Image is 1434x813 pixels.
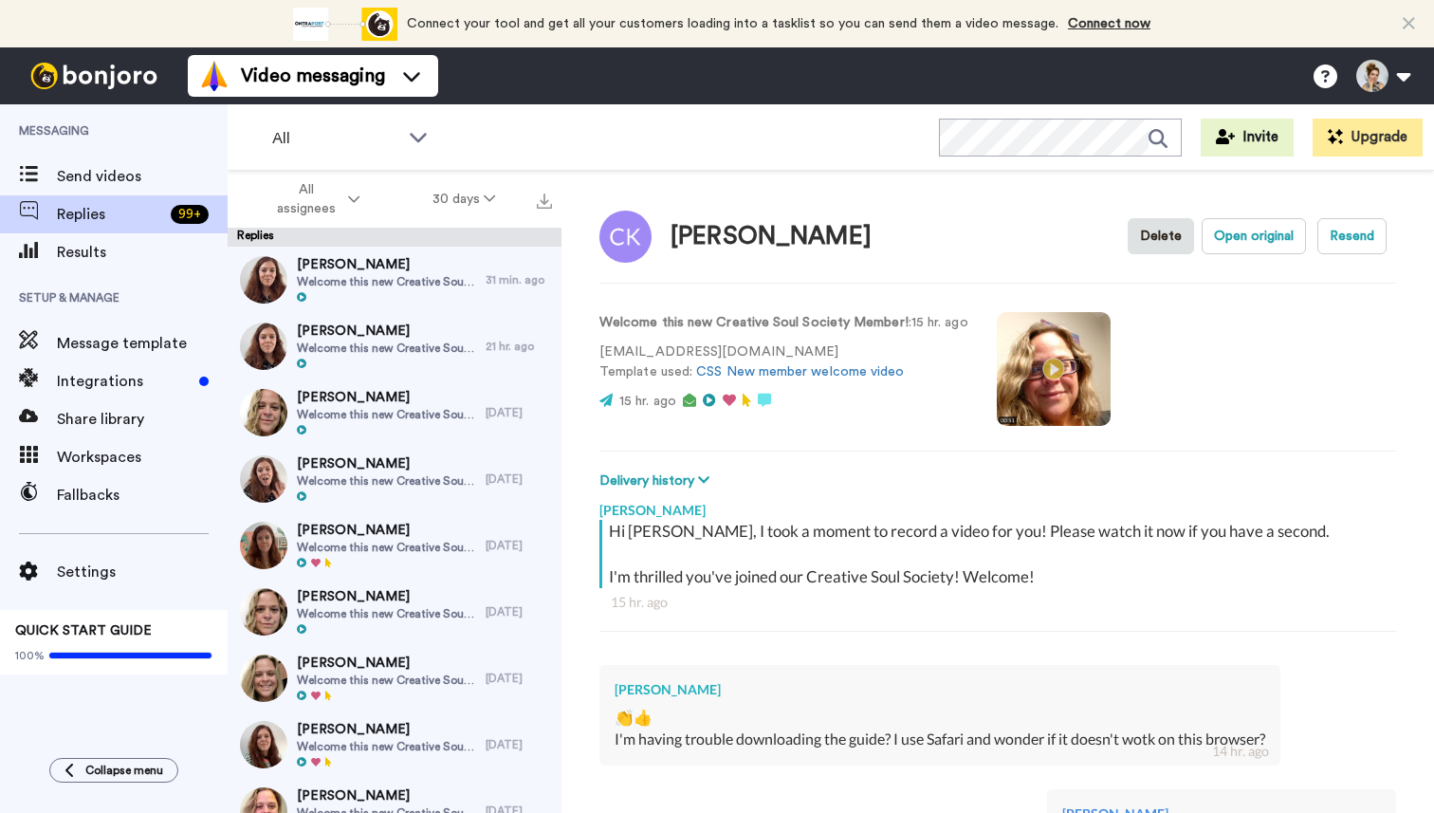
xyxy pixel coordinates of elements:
span: QUICK START GUIDE [15,624,152,637]
div: animation [293,8,397,41]
div: [DATE] [486,737,552,752]
a: [PERSON_NAME]Welcome this new Creative Soul Society Member![DATE] [228,645,561,711]
a: [PERSON_NAME]Welcome this new Creative Soul Society Member![DATE] [228,579,561,645]
button: Delete [1128,218,1194,254]
span: Results [57,241,228,264]
span: Message template [57,332,228,355]
img: a6f0a592-87f0-45e9-85dc-41bf8916167a-thumb.jpg [240,588,287,636]
div: 👏👍 [615,707,1265,729]
span: Welcome this new Creative Soul Society Member! [297,407,476,422]
strong: Welcome this new Creative Soul Society Member! [599,316,909,329]
span: Welcome this new Creative Soul Society Member! [297,341,476,356]
div: [PERSON_NAME] [671,223,872,250]
button: Resend [1317,218,1387,254]
img: Image of Carolyn Kittredge [599,211,652,263]
img: f95fcd9e-473d-4c31-9c4a-3cb82740a15a-thumb.jpg [240,455,287,503]
a: [PERSON_NAME]Welcome this new Creative Soul Society Member![DATE] [228,446,561,512]
div: Replies [228,228,561,247]
div: 31 min. ago [486,272,552,287]
img: d73492ec-9883-48cc-9cea-578123d18ba6-thumb.jpg [240,389,287,436]
span: Welcome this new Creative Soul Society Member! [297,673,476,688]
div: [DATE] [486,604,552,619]
a: CSS New member welcome video [696,365,904,379]
img: export.svg [537,194,552,209]
span: Settings [57,561,228,583]
span: 15 hr. ago [619,395,676,408]
span: Fallbacks [57,484,228,507]
span: Connect your tool and get all your customers loading into a tasklist so you can send them a video... [407,17,1058,30]
p: [EMAIL_ADDRESS][DOMAIN_NAME] Template used: [599,342,968,382]
span: [PERSON_NAME] [297,720,476,739]
span: Share library [57,408,228,431]
div: 21 hr. ago [486,339,552,354]
span: [PERSON_NAME] [297,255,476,274]
p: : 15 hr. ago [599,313,968,333]
div: [DATE] [486,405,552,420]
span: Welcome this new Creative Soul Society Member! [297,473,476,489]
img: eef92e69-33a5-49d0-92f7-fe67301e42a0-thumb.jpg [240,655,287,702]
div: [PERSON_NAME] [615,680,1265,699]
span: [PERSON_NAME] [297,521,476,540]
img: f55bf9c7-02cc-486f-9cc2-46199f95d33d-thumb.jpg [240,256,287,304]
span: [PERSON_NAME] [297,454,476,473]
button: Export all results that match these filters now. [531,185,558,213]
span: Video messaging [241,63,385,89]
div: 99 + [171,205,209,224]
span: All assignees [267,180,344,218]
a: [PERSON_NAME]Welcome this new Creative Soul Society Member![DATE] [228,512,561,579]
span: [PERSON_NAME] [297,786,476,805]
div: 14 hr. ago [1212,742,1269,761]
a: [PERSON_NAME]Welcome this new Creative Soul Society Member!21 hr. ago [228,313,561,379]
img: 8d6035f8-91a8-47a2-9417-a831df4b1e7f-thumb.jpg [240,721,287,768]
span: [PERSON_NAME] [297,587,476,606]
span: Integrations [57,370,192,393]
button: All assignees [231,173,396,226]
img: vm-color.svg [199,61,230,91]
span: 100% [15,648,45,663]
div: 15 hr. ago [611,593,1385,612]
span: [PERSON_NAME] [297,322,476,341]
span: Welcome this new Creative Soul Society Member! [297,606,476,621]
span: Send videos [57,165,228,188]
button: Delivery history [599,471,715,491]
span: [PERSON_NAME] [297,388,476,407]
span: Welcome this new Creative Soul Society Member! [297,739,476,754]
span: Collapse menu [85,763,163,778]
div: Hi [PERSON_NAME], I took a moment to record a video for you! Please watch it now if you have a se... [609,520,1391,588]
button: Invite [1201,119,1294,157]
img: 4aac88f4-c4c7-4710-9232-bdaf8e3a8689-thumb.jpg [240,522,287,569]
a: Connect now [1068,17,1150,30]
button: Open original [1202,218,1306,254]
a: [PERSON_NAME]Welcome this new Creative Soul Society Member![DATE] [228,711,561,778]
img: d9e09dba-d24d-48f2-a162-96c8135a1add-thumb.jpg [240,323,287,370]
span: Workspaces [57,446,228,469]
a: [PERSON_NAME]Welcome this new Creative Soul Society Member!31 min. ago [228,247,561,313]
span: Welcome this new Creative Soul Society Member! [297,540,476,555]
img: bj-logo-header-white.svg [23,63,165,89]
div: I'm having trouble downloading the guide? I use Safari and wonder if it doesn't wotk on this brow... [615,729,1265,750]
div: [PERSON_NAME] [599,491,1396,520]
div: [DATE] [486,471,552,487]
a: [PERSON_NAME]Welcome this new Creative Soul Society Member![DATE] [228,379,561,446]
span: All [272,127,399,150]
span: [PERSON_NAME] [297,654,476,673]
button: Upgrade [1313,119,1423,157]
span: Welcome this new Creative Soul Society Member! [297,274,476,289]
span: Replies [57,203,163,226]
div: [DATE] [486,671,552,686]
button: Collapse menu [49,758,178,783]
div: [DATE] [486,538,552,553]
button: 30 days [396,182,532,216]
